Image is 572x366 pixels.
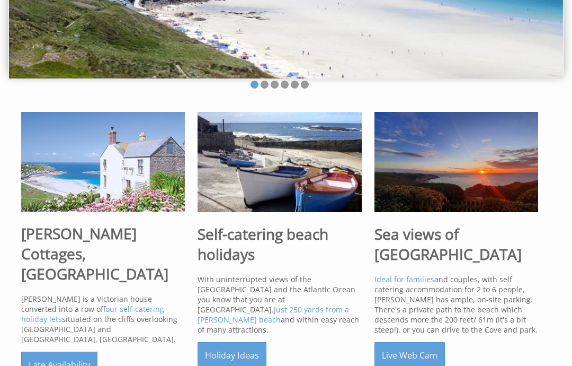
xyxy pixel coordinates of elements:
p: With uninterrupted views of the [GEOGRAPHIC_DATA] and the Atlantic Ocean you know that you are at... [198,274,361,335]
a: Just 250 yards from a [PERSON_NAME] beach [198,304,349,325]
a: four self-catering holiday lets [21,304,164,324]
h1: [PERSON_NAME] Cottages, [GEOGRAPHIC_DATA] [21,223,185,284]
p: and couples, with self catering accommodation for 2 to 6 people, [PERSON_NAME] has ample, on-site... [374,274,538,335]
h1: Sea views of [GEOGRAPHIC_DATA] [374,224,538,264]
p: [PERSON_NAME] is a Victorian house converted into a row of situated on the cliffs overlooking [GE... [21,294,185,344]
a: Ideal for families [374,274,434,284]
h1: Self-catering beach holidays [198,224,361,264]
